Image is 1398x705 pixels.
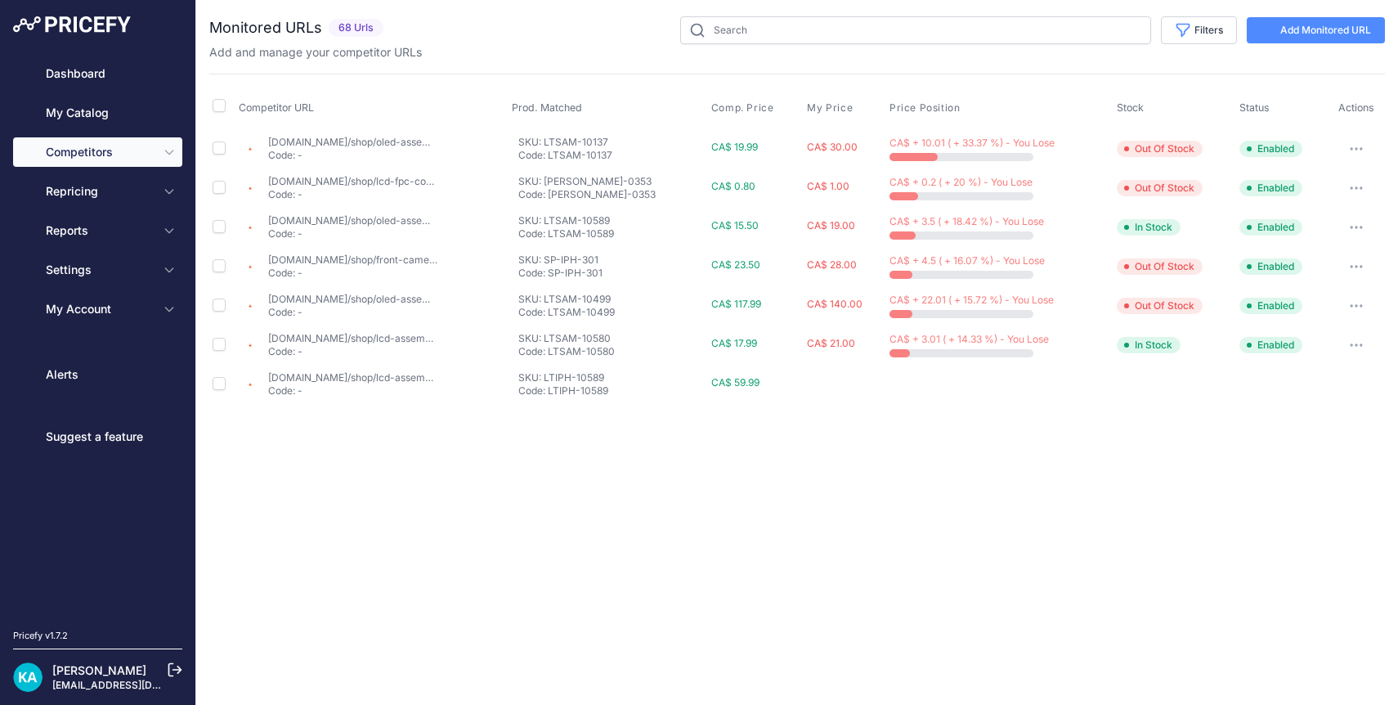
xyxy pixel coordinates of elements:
[1117,298,1203,314] span: Out Of Stock
[209,44,422,61] p: Add and manage your competitor URLs
[518,214,705,227] p: SKU: LTSAM-10589
[807,101,853,115] span: My Price
[1239,258,1302,275] span: Enabled
[889,215,1044,227] span: CA$ + 3.5 ( + 18.42 %) - You Lose
[1239,101,1270,114] span: Status
[518,149,705,162] p: Code: LTSAM-10137
[711,376,759,388] span: CA$ 59.99
[518,371,705,384] p: SKU: LTIPH-10589
[13,137,182,167] button: Competitors
[13,629,68,643] div: Pricefy v1.7.2
[889,137,1055,149] span: CA$ + 10.01 ( + 33.37 %) - You Lose
[807,337,855,349] span: CA$ 21.00
[518,384,705,397] p: Code: LTIPH-10589
[13,98,182,128] a: My Catalog
[711,180,755,192] span: CA$ 0.80
[889,254,1045,267] span: CA$ + 4.5 ( + 16.07 %) - You Lose
[711,337,757,349] span: CA$ 17.99
[13,177,182,206] button: Repricing
[1239,219,1302,236] span: Enabled
[46,183,153,200] span: Repricing
[46,301,153,317] span: My Account
[1239,141,1302,157] span: Enabled
[268,267,438,280] p: Code: -
[329,19,383,38] span: 68 Urls
[13,360,182,389] a: Alerts
[1239,180,1302,196] span: Enabled
[807,219,855,231] span: CA$ 19.00
[711,219,759,231] span: CA$ 15.50
[268,345,438,358] p: Code: -
[268,149,438,162] p: Code: -
[268,332,826,344] a: [DOMAIN_NAME]/shop/lcd-assembly-with-frame-compatible-for-samsung-galaxy-a70-a705-2019-aftermarke...
[13,59,182,609] nav: Sidebar
[268,227,438,240] p: Code: -
[1161,16,1237,44] button: Filters
[711,101,774,115] span: Comp. Price
[1117,337,1181,353] span: In Stock
[889,294,1054,306] span: CA$ + 22.01 ( + 15.72 %) - You Lose
[268,188,438,201] p: Code: -
[711,298,761,310] span: CA$ 117.99
[711,101,777,115] button: Comp. Price
[1239,337,1302,353] span: Enabled
[268,136,791,148] a: [DOMAIN_NAME]/shop/oled-assembly-without-frame-compatible-for-samsung-galaxy-note-4-premium-black/
[512,101,582,114] span: Prod. Matched
[268,293,798,305] a: [DOMAIN_NAME]/shop/oled-assembly-with-frame-compatible-for-samsung-galaxy-note-20-5g-premium-black/
[268,371,802,384] a: [DOMAIN_NAME]/shop/lcd-assembly-compatible-for-iphone-16-aftermarket-plus-incell/?prirule_jdsnikf...
[268,306,438,319] p: Code: -
[46,222,153,239] span: Reports
[1338,101,1374,114] span: Actions
[518,227,705,240] p: Code: LTSAM-10589
[518,345,705,358] p: Code: LTSAM-10580
[518,188,705,201] p: Code: [PERSON_NAME]-0353
[13,16,131,33] img: Pricefy Logo
[52,679,223,691] a: [EMAIL_ADDRESS][DOMAIN_NAME]
[46,144,153,160] span: Competitors
[807,101,856,115] button: My Price
[1239,298,1302,314] span: Enabled
[889,101,960,115] span: Price Position
[1117,219,1181,236] span: In Stock
[518,254,705,267] p: SKU: SP-IPH-301
[711,141,758,153] span: CA$ 19.99
[680,16,1151,44] input: Search
[1117,101,1144,114] span: Stock
[889,333,1049,345] span: CA$ + 3.01 ( + 14.33 %) - You Lose
[518,136,705,149] p: SKU: LTSAM-10137
[13,255,182,285] button: Settings
[209,16,322,39] h2: Monitored URLs
[268,254,850,266] a: [DOMAIN_NAME]/shop/front-camera-module-with-flex-cable-compatible-for-iphone-15-pro-max/?prirule_...
[807,141,858,153] span: CA$ 30.00
[13,294,182,324] button: My Account
[711,258,760,271] span: CA$ 23.50
[268,214,1013,227] a: [DOMAIN_NAME]/shop/oled-assembly-with-frame-compatible-for-samsung-galaxy-a20-us-version-a205u-20...
[518,267,705,280] p: Code: SP-IPH-301
[13,422,182,451] a: Suggest a feature
[807,298,863,310] span: CA$ 140.00
[807,180,849,192] span: CA$ 1.00
[13,59,182,88] a: Dashboard
[46,262,153,278] span: Settings
[518,332,705,345] p: SKU: LTSAM-10580
[889,101,963,115] button: Price Position
[518,306,705,319] p: Code: LTSAM-10499
[239,101,314,114] span: Competitor URL
[889,176,1033,188] span: CA$ + 0.2 ( + 20 %) - You Lose
[52,663,146,677] a: [PERSON_NAME]
[518,293,705,306] p: SKU: LTSAM-10499
[268,384,438,397] p: Code: -
[1117,180,1203,196] span: Out Of Stock
[518,175,705,188] p: SKU: [PERSON_NAME]-0353
[268,175,1166,187] a: [DOMAIN_NAME]/shop/lcd-fpc-connector-compatible-for-samsung-galaxy-a52-5g-a525-a526-2021-a32-5g-a...
[807,258,857,271] span: CA$ 28.00
[1117,141,1203,157] span: Out Of Stock
[1247,17,1385,43] a: Add Monitored URL
[13,216,182,245] button: Reports
[1117,258,1203,275] span: Out Of Stock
